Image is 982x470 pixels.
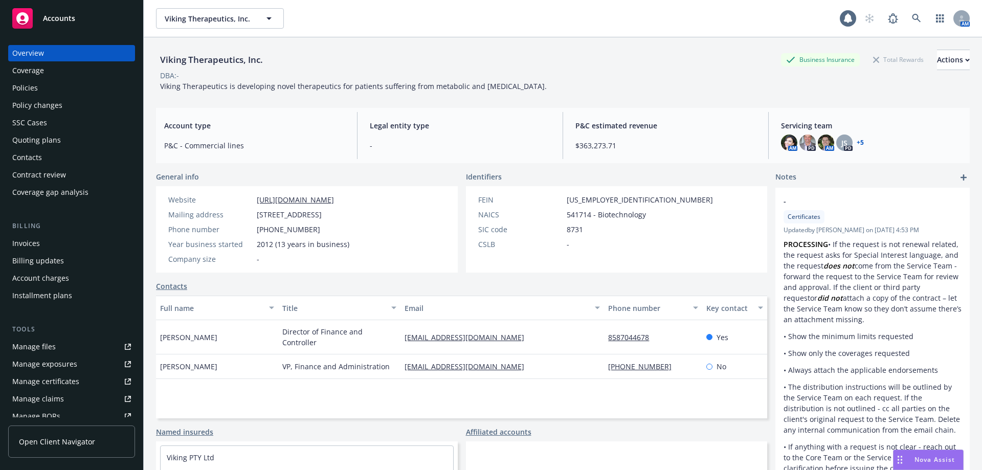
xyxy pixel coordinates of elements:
[818,135,834,151] img: photo
[859,8,880,29] a: Start snowing
[883,8,903,29] a: Report a Bug
[575,120,756,131] span: P&C estimated revenue
[160,81,547,91] span: Viking Therapeutics is developing novel therapeutics for patients suffering from metabolic and [M...
[156,296,278,320] button: Full name
[784,239,828,249] strong: PROCESSING
[8,408,135,424] a: Manage BORs
[405,362,532,371] a: [EMAIL_ADDRESS][DOMAIN_NAME]
[370,140,550,151] span: -
[717,361,726,372] span: No
[12,132,61,148] div: Quoting plans
[8,149,135,166] a: Contacts
[12,287,72,304] div: Installment plans
[8,221,135,231] div: Billing
[957,171,970,184] a: add
[160,303,263,314] div: Full name
[405,332,532,342] a: [EMAIL_ADDRESS][DOMAIN_NAME]
[466,427,531,437] a: Affiliated accounts
[12,45,44,61] div: Overview
[784,226,962,235] span: Updated by [PERSON_NAME] on [DATE] 4:53 PM
[567,224,583,235] span: 8731
[823,261,855,271] em: does not
[12,235,40,252] div: Invoices
[702,296,767,320] button: Key contact
[8,324,135,334] div: Tools
[12,115,47,131] div: SSC Cases
[567,239,569,250] span: -
[8,184,135,200] a: Coverage gap analysis
[8,373,135,390] a: Manage certificates
[168,209,253,220] div: Mailing address
[8,97,135,114] a: Policy changes
[8,45,135,61] a: Overview
[165,13,253,24] span: Viking Therapeutics, Inc.
[282,361,390,372] span: VP, Finance and Administration
[257,239,349,250] span: 2012 (13 years in business)
[12,184,88,200] div: Coverage gap analysis
[8,62,135,79] a: Coverage
[775,171,796,184] span: Notes
[893,450,964,470] button: Nova Assist
[12,149,42,166] div: Contacts
[8,287,135,304] a: Installment plans
[400,296,604,320] button: Email
[19,436,95,447] span: Open Client Navigator
[156,8,284,29] button: Viking Therapeutics, Inc.
[156,53,267,66] div: Viking Therapeutics, Inc.
[717,332,728,343] span: Yes
[168,239,253,250] div: Year business started
[8,339,135,355] a: Manage files
[930,8,950,29] a: Switch app
[567,209,646,220] span: 541714 - Biotechnology
[8,4,135,33] a: Accounts
[12,167,66,183] div: Contract review
[478,239,563,250] div: CSLB
[12,408,60,424] div: Manage BORs
[784,331,962,342] p: • Show the minimum limits requested
[168,254,253,264] div: Company size
[278,296,400,320] button: Title
[257,209,322,220] span: [STREET_ADDRESS]
[8,167,135,183] a: Contract review
[575,140,756,151] span: $363,273.71
[12,253,64,269] div: Billing updates
[781,120,962,131] span: Servicing team
[12,356,77,372] div: Manage exposures
[8,253,135,269] a: Billing updates
[164,120,345,131] span: Account type
[257,195,334,205] a: [URL][DOMAIN_NAME]
[156,171,199,182] span: General info
[478,224,563,235] div: SIC code
[12,339,56,355] div: Manage files
[370,120,550,131] span: Legal entity type
[282,303,385,314] div: Title
[257,224,320,235] span: [PHONE_NUMBER]
[8,132,135,148] a: Quoting plans
[781,53,860,66] div: Business Insurance
[8,80,135,96] a: Policies
[604,296,702,320] button: Phone number
[164,140,345,151] span: P&C - Commercial lines
[937,50,970,70] button: Actions
[167,453,214,462] a: Viking PTY Ltd
[156,281,187,292] a: Contacts
[12,80,38,96] div: Policies
[799,135,816,151] img: photo
[8,235,135,252] a: Invoices
[608,332,657,342] a: 8587044678
[168,224,253,235] div: Phone number
[160,332,217,343] span: [PERSON_NAME]
[160,70,179,81] div: DBA: -
[8,356,135,372] a: Manage exposures
[8,115,135,131] a: SSC Cases
[12,373,79,390] div: Manage certificates
[567,194,713,205] span: [US_EMPLOYER_IDENTIFICATION_NUMBER]
[784,365,962,375] p: • Always attach the applicable endorsements
[857,140,864,146] a: +5
[906,8,927,29] a: Search
[781,135,797,151] img: photo
[282,326,396,348] span: Director of Finance and Controller
[784,382,962,435] p: • The distribution instructions will be outlined by the Service Team on each request. If the dist...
